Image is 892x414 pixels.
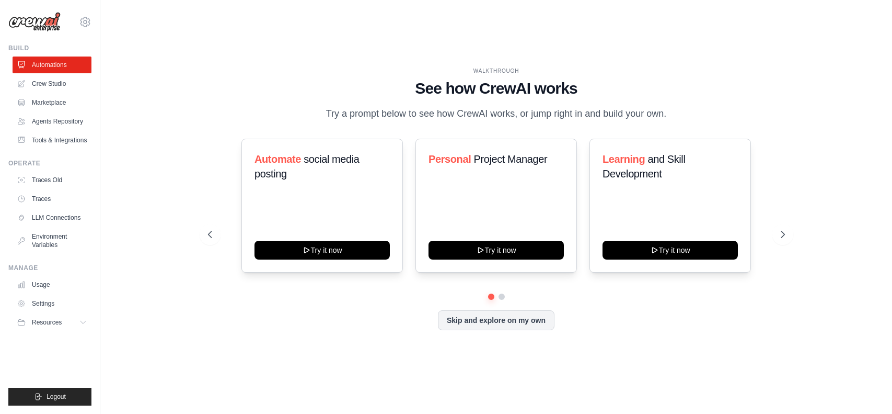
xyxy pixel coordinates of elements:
button: Resources [13,314,91,331]
a: Agents Repository [13,113,91,130]
span: Project Manager [473,153,547,165]
a: Automations [13,57,91,73]
span: Learning [603,153,645,165]
span: social media posting [254,153,360,180]
span: Resources [32,318,62,327]
a: Settings [13,295,91,312]
a: LLM Connections [13,209,91,226]
a: Traces Old [13,172,91,188]
a: Marketplace [13,94,91,111]
span: Logout [47,393,66,401]
span: Automate [254,153,301,165]
button: Skip and explore on my own [438,310,554,330]
h1: See how CrewAI works [208,79,785,98]
a: Traces [13,191,91,207]
img: Logo [8,12,61,32]
button: Try it now [254,241,390,260]
div: Manage [8,264,91,272]
div: Build [8,44,91,52]
span: and Skill Development [603,153,685,180]
span: Personal [428,153,471,165]
a: Environment Variables [13,228,91,253]
p: Try a prompt below to see how CrewAI works, or jump right in and build your own. [321,106,672,121]
button: Try it now [603,241,738,260]
a: Crew Studio [13,75,91,92]
a: Tools & Integrations [13,132,91,149]
button: Try it now [428,241,564,260]
div: Operate [8,159,91,167]
button: Logout [8,388,91,406]
a: Usage [13,276,91,293]
div: WALKTHROUGH [208,67,785,75]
